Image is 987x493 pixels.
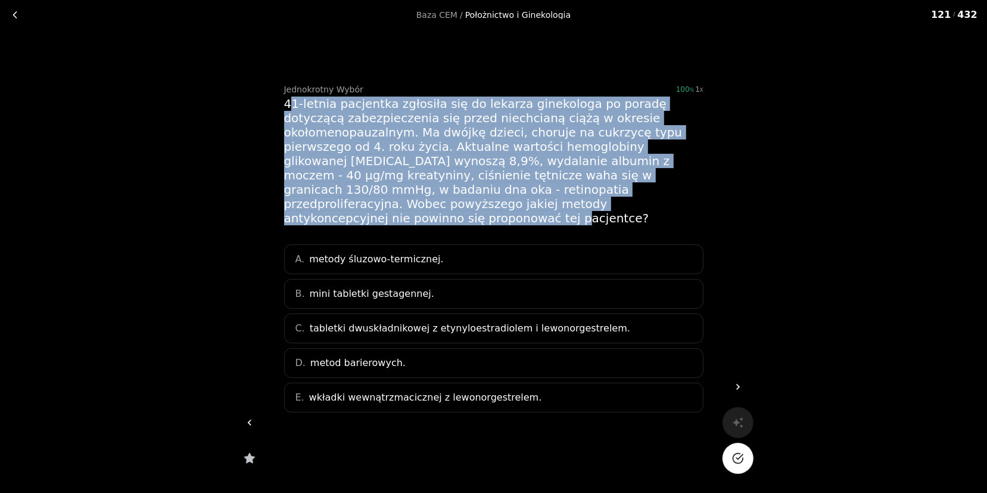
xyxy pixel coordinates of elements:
[284,85,363,94] div: Jednokrotny Wybór
[284,97,703,225] div: 41-letnia pacjentka zgłosiła się do lekarza ginekologa po poradę dotyczącą zabezpieczenia się prz...
[284,383,703,413] div: E.wkładki wewnątrzmacicznej z lewonorgestrelem.
[310,287,434,301] span: mini tabletki gestagennej.
[931,8,982,22] div: 121 432
[284,244,703,274] div: A.metody śluzowo-termicznej.
[465,11,571,19] div: Położnictwo i Ginekologia
[723,443,754,474] button: Na pewno?
[676,85,695,94] span: 100
[416,11,457,19] a: Baza CEM
[295,390,304,405] span: E.
[284,279,703,309] div: B.mini tabletki gestagennej.
[295,252,305,266] span: A.
[284,348,703,378] div: D.metod barierowych.
[954,8,955,22] span: /
[284,314,703,343] div: C.tabletki dwuskładnikowej z etynyloestradiolem i lewonorgestrelem.
[309,252,443,266] span: metody śluzowo-termicznej.
[310,321,630,336] span: tabletki dwuskładnikowej z etynyloestradiolem i lewonorgestrelem.
[310,356,406,370] span: metod barierowych.
[309,390,542,405] span: wkładki wewnątrzmacicznej z lewonorgestrelem.
[295,321,305,336] span: C.
[695,85,703,94] div: 1
[295,356,306,370] span: D.
[460,11,463,19] span: /
[676,85,703,94] div: 100%
[295,287,305,301] span: B.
